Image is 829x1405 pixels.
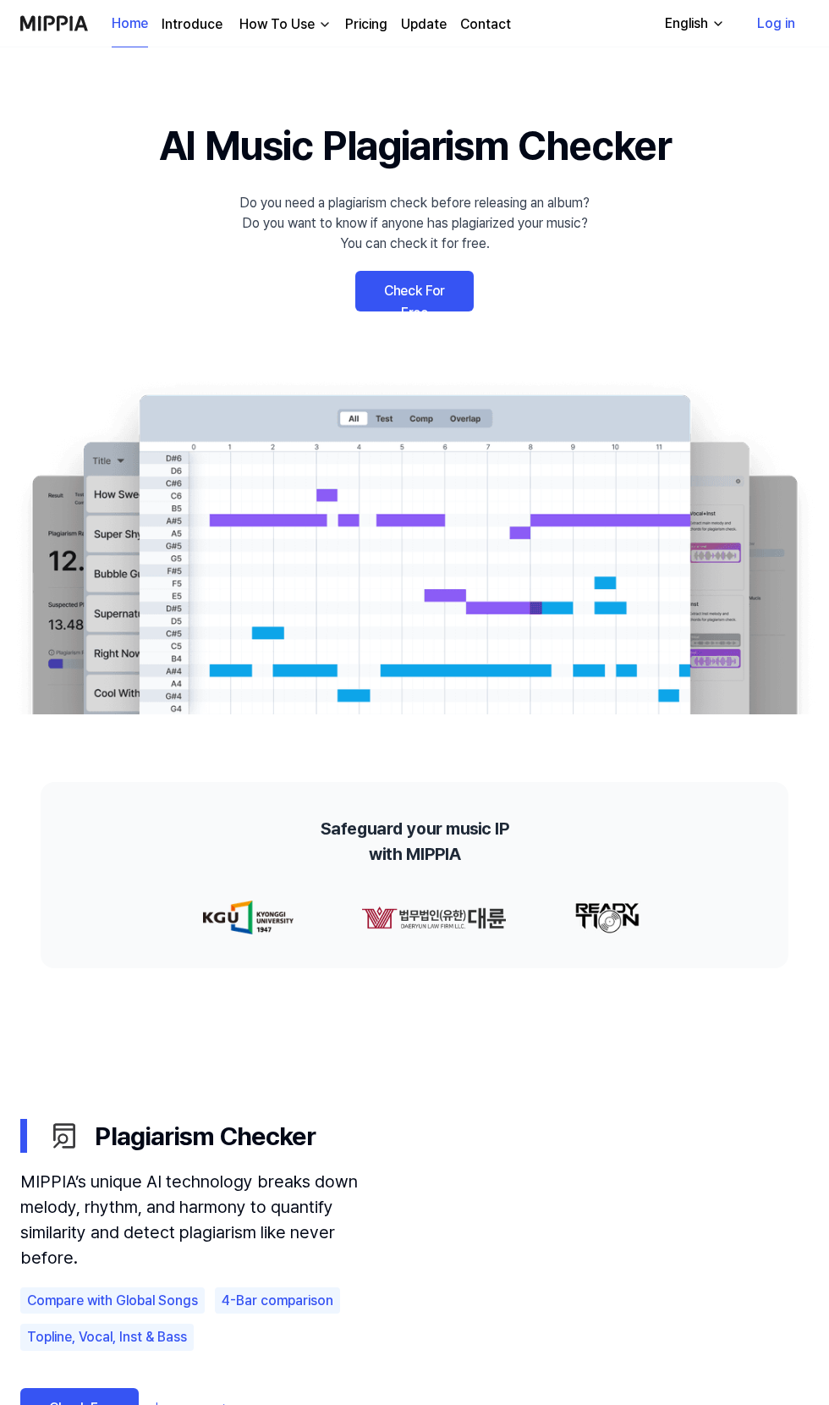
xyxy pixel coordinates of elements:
[460,14,511,35] a: Contact
[236,14,332,35] button: How To Use
[321,816,509,867] h2: Safeguard your music IP with MIPPIA
[47,1117,809,1155] div: Plagiarism Checker
[20,1104,809,1169] button: Plagiarism Checker
[318,18,332,31] img: down
[202,901,293,934] img: partner-logo-0
[239,193,590,254] div: Do you need a plagiarism check before releasing an album? Do you want to know if anyone has plagi...
[112,1,148,47] a: Home
[236,14,318,35] div: How To Use
[574,901,640,934] img: partner-logo-2
[360,901,506,934] img: partner-logo-1
[651,7,735,41] button: English
[662,14,711,34] div: English
[215,1287,340,1314] div: 4-Bar comparison
[345,14,387,35] a: Pricing
[20,1169,369,1270] div: MIPPIA’s unique AI technology breaks down melody, rhythm, and harmony to quantify similarity and ...
[401,14,447,35] a: Update
[159,115,671,176] h1: AI Music Plagiarism Checker
[162,14,222,35] a: Introduce
[20,1324,194,1351] div: Topline, Vocal, Inst & Bass
[355,271,474,311] a: Check For Free
[20,1287,205,1314] div: Compare with Global Songs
